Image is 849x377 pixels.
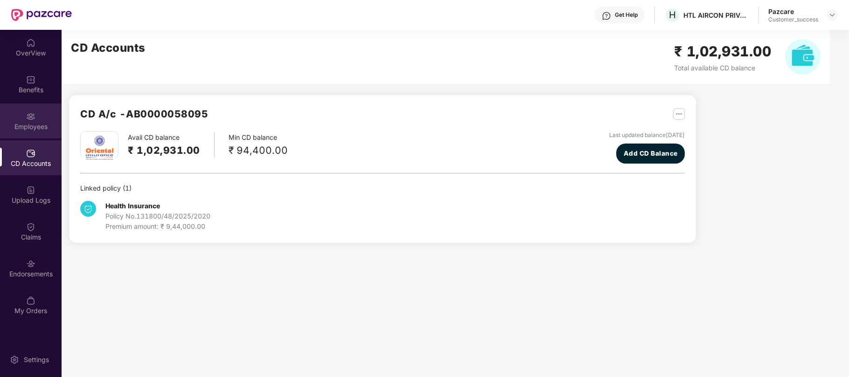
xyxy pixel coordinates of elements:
[11,9,72,21] img: New Pazcare Logo
[624,149,678,158] span: Add CD Balance
[669,9,676,21] span: H
[26,185,35,195] img: svg+xml;base64,PHN2ZyBpZD0iVXBsb2FkX0xvZ3MiIGRhdGEtbmFtZT0iVXBsb2FkIExvZ3MiIHhtbG5zPSJodHRwOi8vd3...
[673,108,685,120] img: svg+xml;base64,PHN2ZyB4bWxucz0iaHR0cDovL3d3dy53My5vcmcvMjAwMC9zdmciIHdpZHRoPSIyNSIgaGVpZ2h0PSIyNS...
[105,202,160,210] b: Health Insurance
[229,143,288,158] div: ₹ 94,400.00
[26,112,35,121] img: svg+xml;base64,PHN2ZyBpZD0iRW1wbG95ZWVzIiB4bWxucz0iaHR0cDovL3d3dy53My5vcmcvMjAwMC9zdmciIHdpZHRoPS...
[71,39,146,57] h2: CD Accounts
[26,222,35,232] img: svg+xml;base64,PHN2ZyBpZD0iQ2xhaW0iIHhtbG5zPSJodHRwOi8vd3d3LnczLm9yZy8yMDAwL3N2ZyIgd2lkdGg9IjIwIi...
[105,221,210,232] div: Premium amount: ₹ 9,44,000.00
[229,132,288,158] div: Min CD balance
[616,144,685,164] button: Add CD Balance
[828,11,836,19] img: svg+xml;base64,PHN2ZyBpZD0iRHJvcGRvd24tMzJ4MzIiIHhtbG5zPSJodHRwOi8vd3d3LnczLm9yZy8yMDAwL3N2ZyIgd2...
[26,259,35,268] img: svg+xml;base64,PHN2ZyBpZD0iRW5kb3JzZW1lbnRzIiB4bWxucz0iaHR0cDovL3d3dy53My5vcmcvMjAwMC9zdmciIHdpZH...
[615,11,638,19] div: Get Help
[83,131,116,164] img: oi.png
[26,38,35,48] img: svg+xml;base64,PHN2ZyBpZD0iSG9tZSIgeG1sbnM9Imh0dHA6Ly93d3cudzMub3JnLzIwMDAvc3ZnIiB3aWR0aD0iMjAiIG...
[128,132,215,158] div: Avail CD balance
[80,183,685,193] div: Linked policy ( 1 )
[785,39,821,75] img: svg+xml;base64,PHN2ZyB4bWxucz0iaHR0cDovL3d3dy53My5vcmcvMjAwMC9zdmciIHhtbG5zOnhsaW5rPSJodHRwOi8vd3...
[602,11,611,21] img: svg+xml;base64,PHN2ZyBpZD0iSGVscC0zMngzMiIgeG1sbnM9Imh0dHA6Ly93d3cudzMub3JnLzIwMDAvc3ZnIiB3aWR0aD...
[80,106,208,122] h2: CD A/c - AB0000058095
[768,7,818,16] div: Pazcare
[674,64,755,72] span: Total available CD balance
[609,131,685,140] div: Last updated balance [DATE]
[26,296,35,305] img: svg+xml;base64,PHN2ZyBpZD0iTXlfT3JkZXJzIiBkYXRhLW5hbWU9Ik15IE9yZGVycyIgeG1sbnM9Imh0dHA6Ly93d3cudz...
[674,41,772,62] h2: ₹ 1,02,931.00
[768,16,818,23] div: Customer_success
[105,211,210,221] div: Policy No. 131800/48/2025/2020
[21,355,52,364] div: Settings
[26,75,35,84] img: svg+xml;base64,PHN2ZyBpZD0iQmVuZWZpdHMiIHhtbG5zPSJodHRwOi8vd3d3LnczLm9yZy8yMDAwL3N2ZyIgd2lkdGg9Ij...
[80,201,96,217] img: svg+xml;base64,PHN2ZyB4bWxucz0iaHR0cDovL3d3dy53My5vcmcvMjAwMC9zdmciIHdpZHRoPSIzNCIgaGVpZ2h0PSIzNC...
[26,149,35,158] img: svg+xml;base64,PHN2ZyBpZD0iQ0RfQWNjb3VudHMiIGRhdGEtbmFtZT0iQ0QgQWNjb3VudHMiIHhtbG5zPSJodHRwOi8vd3...
[683,11,749,20] div: HTL AIRCON PRIVATE LIMITED
[128,143,200,158] h2: ₹ 1,02,931.00
[10,355,19,364] img: svg+xml;base64,PHN2ZyBpZD0iU2V0dGluZy0yMHgyMCIgeG1sbnM9Imh0dHA6Ly93d3cudzMub3JnLzIwMDAvc3ZnIiB3aW...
